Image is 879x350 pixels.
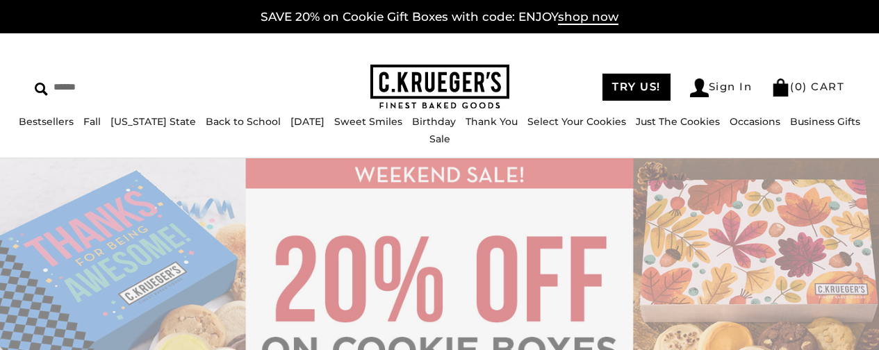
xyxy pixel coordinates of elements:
[35,76,220,98] input: Search
[334,115,402,128] a: Sweet Smiles
[602,74,671,101] a: TRY US!
[429,133,450,145] a: Sale
[83,115,101,128] a: Fall
[730,115,780,128] a: Occasions
[19,115,74,128] a: Bestsellers
[558,10,618,25] span: shop now
[771,80,844,93] a: (0) CART
[771,78,790,97] img: Bag
[370,65,509,110] img: C.KRUEGER'S
[795,80,803,93] span: 0
[466,115,518,128] a: Thank You
[690,78,709,97] img: Account
[636,115,720,128] a: Just The Cookies
[261,10,618,25] a: SAVE 20% on Cookie Gift Boxes with code: ENJOYshop now
[290,115,325,128] a: [DATE]
[527,115,626,128] a: Select Your Cookies
[690,78,753,97] a: Sign In
[790,115,860,128] a: Business Gifts
[412,115,456,128] a: Birthday
[35,83,48,96] img: Search
[206,115,281,128] a: Back to School
[110,115,196,128] a: [US_STATE] State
